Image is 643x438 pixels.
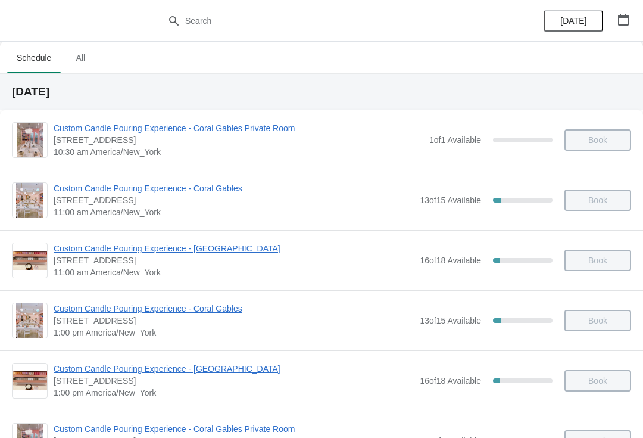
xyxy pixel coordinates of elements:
[54,122,423,134] span: Custom Candle Pouring Experience - Coral Gables Private Room
[16,303,44,338] img: Custom Candle Pouring Experience - Coral Gables | 154 Giralda Avenue, Coral Gables, FL, USA | 1:0...
[185,10,482,32] input: Search
[420,316,481,325] span: 13 of 15 Available
[420,256,481,265] span: 16 of 18 Available
[544,10,603,32] button: [DATE]
[54,243,414,254] span: Custom Candle Pouring Experience - [GEOGRAPHIC_DATA]
[54,266,414,278] span: 11:00 am America/New_York
[13,251,47,271] img: Custom Candle Pouring Experience - Fort Lauderdale | 914 East Las Olas Boulevard, Fort Lauderdale...
[54,206,414,218] span: 11:00 am America/New_York
[560,16,586,26] span: [DATE]
[54,315,414,327] span: [STREET_ADDRESS]
[429,135,481,145] span: 1 of 1 Available
[16,183,44,218] img: Custom Candle Pouring Experience - Coral Gables | 154 Giralda Avenue, Coral Gables, FL, USA | 11:...
[54,375,414,387] span: [STREET_ADDRESS]
[54,423,423,435] span: Custom Candle Pouring Experience - Coral Gables Private Room
[13,371,47,391] img: Custom Candle Pouring Experience - Fort Lauderdale | 914 East Las Olas Boulevard, Fort Lauderdale...
[54,363,414,375] span: Custom Candle Pouring Experience - [GEOGRAPHIC_DATA]
[420,376,481,386] span: 16 of 18 Available
[54,194,414,206] span: [STREET_ADDRESS]
[420,195,481,205] span: 13 of 15 Available
[65,47,95,69] span: All
[54,146,423,158] span: 10:30 am America/New_York
[7,47,61,69] span: Schedule
[17,123,43,157] img: Custom Candle Pouring Experience - Coral Gables Private Room | 154 Giralda Avenue, Coral Gables, ...
[54,303,414,315] span: Custom Candle Pouring Experience - Coral Gables
[54,182,414,194] span: Custom Candle Pouring Experience - Coral Gables
[54,134,423,146] span: [STREET_ADDRESS]
[54,254,414,266] span: [STREET_ADDRESS]
[12,86,631,98] h2: [DATE]
[54,327,414,338] span: 1:00 pm America/New_York
[54,387,414,399] span: 1:00 pm America/New_York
